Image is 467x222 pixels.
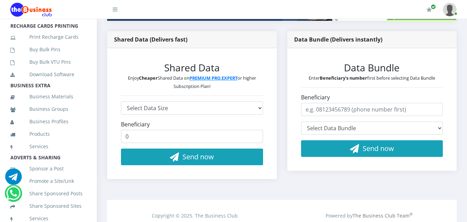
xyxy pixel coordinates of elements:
b: Cheaper [139,75,158,81]
a: EXPERT [222,75,237,81]
a: Business Materials [10,89,86,105]
input: e.g. 08123456789 [121,130,263,143]
strong: Data Bundle (Delivers instantly) [294,36,382,43]
div: Powered by [282,212,457,219]
button: Send now [301,140,443,157]
a: PREMIUM PRO [189,75,221,81]
span: Renew/Upgrade Subscription [431,4,436,9]
small: Enter first before selecting Data Bundle [309,75,435,81]
a: Chat for support [6,190,20,202]
img: User [443,3,457,16]
a: Download Software [10,66,86,82]
button: Send now [121,149,263,165]
span: Send now [183,152,214,161]
strong: Shared Data (Delivers fast) [114,36,187,43]
a: Share Sponsored Posts [10,186,86,202]
label: Beneficiary [301,93,330,101]
a: The Business Club Team® [353,212,413,219]
a: Sponsor a Post [10,161,86,177]
sup: ® [410,212,413,216]
a: Share Sponsored Sites [10,198,86,214]
span: Send now [363,144,394,153]
a: Business Groups [10,101,86,117]
a: Business Profiles [10,114,86,130]
img: Logo [10,3,52,17]
div: Copyright © 2025. The Business Club [108,212,282,219]
b: Beneficiary's number [320,75,367,81]
a: Chat for support [5,174,22,185]
input: e.g. 08123456789 (phone number first) [301,103,443,116]
a: Buy Bulk Pins [10,42,86,57]
a: Products [10,126,86,142]
a: Print Recharge Cards [10,29,86,45]
small: Enjoy Shared Data on , or higher Subscription Plan! [128,75,256,89]
h3: Shared Data [121,62,263,74]
h3: Data Bundle [301,62,443,74]
label: Beneficiary [121,120,150,128]
a: Promote a Site/Link [10,173,86,189]
a: Services [10,139,86,154]
i: Renew/Upgrade Subscription [427,7,432,12]
a: Buy Bulk VTU Pins [10,54,86,70]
